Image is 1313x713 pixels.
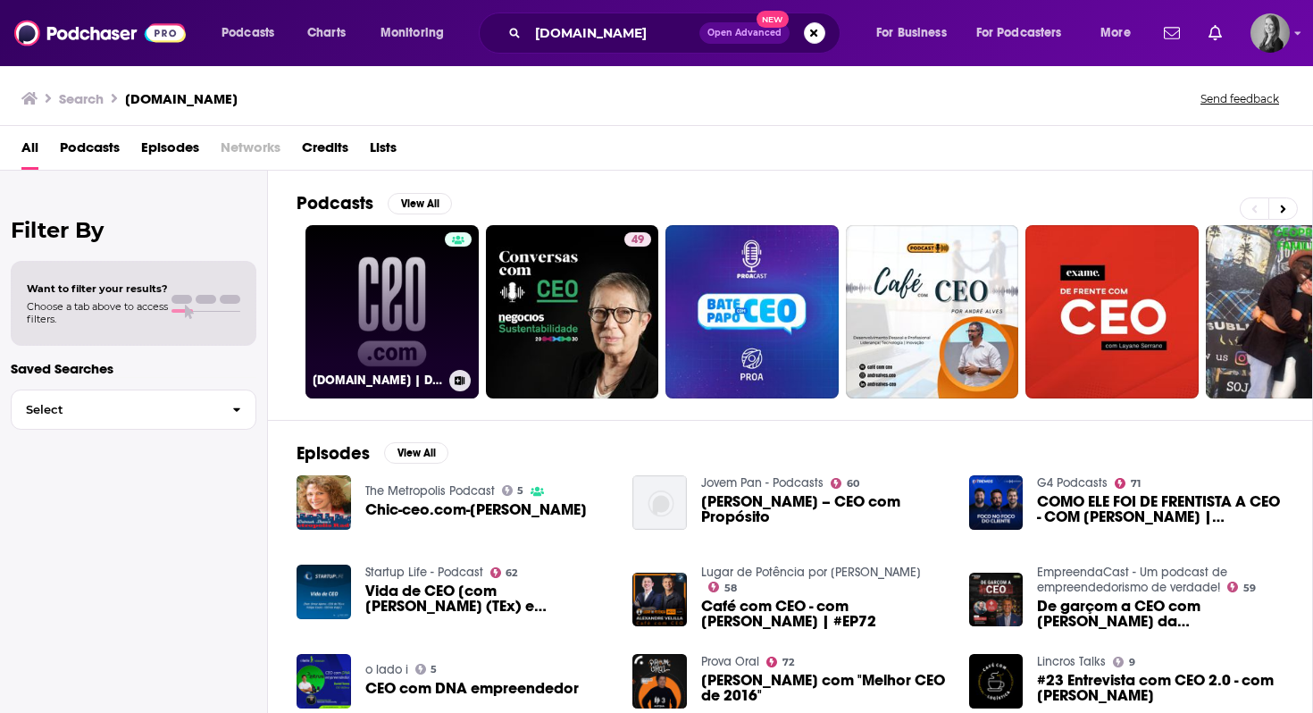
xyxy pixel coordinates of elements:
span: 9 [1129,658,1135,667]
span: Open Advanced [707,29,782,38]
a: [DOMAIN_NAME] | Dispatches from the frontiers of leadership [305,225,479,398]
span: For Business [876,21,947,46]
span: Café com CEO - com [PERSON_NAME] | #EP72 [701,599,948,629]
button: View All [384,442,448,464]
a: 72 [766,657,794,667]
a: #23 Entrevista com CEO 2.0 - com Gilson Chequetto [969,654,1024,709]
div: Search podcasts, credits, & more... [496,13,857,54]
button: Send feedback [1195,91,1284,106]
input: Search podcasts, credits, & more... [528,19,699,47]
a: Jovem Pan - Podcasts [701,475,824,491]
a: 60 [831,478,859,489]
span: Networks [221,133,280,170]
span: Monitoring [381,21,444,46]
a: The Metropolis Podcast [365,483,495,499]
button: Select [11,390,256,430]
span: 72 [782,658,794,667]
h3: [DOMAIN_NAME] [125,90,238,107]
h2: Filter By [11,217,256,243]
span: Choose a tab above to access filters. [27,300,168,325]
a: Vida de CEO [com Omar Ajame (TEx) e Fellipe Couto (Vulpi)] [297,565,351,619]
button: open menu [209,19,297,47]
a: Show notifications dropdown [1201,18,1229,48]
button: open menu [864,19,969,47]
a: #23 Entrevista com CEO 2.0 - com Gilson Chequetto [1037,673,1284,703]
a: 49 [624,232,651,247]
a: o lado i [365,662,408,677]
span: 5 [517,487,523,495]
a: 59 [1227,582,1256,592]
h3: Search [59,90,104,107]
a: G4 Podcasts [1037,475,1108,491]
span: 58 [724,584,737,592]
a: All [21,133,38,170]
span: Podcasts [222,21,274,46]
a: 71 [1115,478,1141,489]
span: Want to filter your results? [27,282,168,295]
a: Credits [302,133,348,170]
h3: [DOMAIN_NAME] | Dispatches from the frontiers of leadership [313,373,442,388]
span: New [757,11,789,28]
span: 59 [1243,584,1256,592]
a: Episodes [141,133,199,170]
a: Prova Oral [701,654,759,669]
span: For Podcasters [976,21,1062,46]
a: CEO com DNA empreendedor [365,681,579,696]
a: Lugar de Potência por Ricardo Basaglia [701,565,921,580]
a: 5 [415,664,438,675]
a: De garçom a CEO com Paulo Geremia da Di Paolo [1037,599,1284,629]
span: Vida de CEO [com [PERSON_NAME] (TEx) e [PERSON_NAME] ([PERSON_NAME])] [365,583,612,614]
img: Tânia Cosentino – CEO com Propósito [632,475,687,530]
img: Chic-ceo.com-Stephanie Burns [297,475,351,530]
img: COMO ELE FOI DE FRENTISTA A CEO - COM LAURENCE TATAREN | EXTREMOS [969,475,1024,530]
span: [PERSON_NAME] – CEO com Propósito [701,494,948,524]
a: 62 [490,567,518,578]
img: Podchaser - Follow, Share and Rate Podcasts [14,16,186,50]
a: Charts [296,19,356,47]
img: Frederico Rosa com "Melhor CEO de 2016" [632,654,687,709]
span: More [1100,21,1131,46]
a: Chic-ceo.com-Stephanie Burns [365,502,587,517]
p: Saved Searches [11,360,256,377]
button: Show profile menu [1250,13,1290,53]
a: EpisodesView All [297,442,448,465]
img: De garçom a CEO com Paulo Geremia da Di Paolo [969,573,1024,627]
span: 62 [506,569,517,577]
a: Lists [370,133,397,170]
a: Frederico Rosa com "Melhor CEO de 2016" [701,673,948,703]
h2: Episodes [297,442,370,465]
span: 49 [631,231,644,249]
img: CEO com DNA empreendedor [297,654,351,709]
a: Podcasts [60,133,120,170]
button: open menu [965,19,1088,47]
a: Lincros Talks [1037,654,1106,669]
button: Open AdvancedNew [699,22,790,44]
span: De garçom a CEO com [PERSON_NAME] da [PERSON_NAME] [1037,599,1284,629]
span: Select [12,404,218,415]
a: Vida de CEO [com Omar Ajame (TEx) e Fellipe Couto (Vulpi)] [365,583,612,614]
a: 9 [1113,657,1135,667]
a: 58 [708,582,737,592]
span: 5 [431,666,437,674]
span: Chic-ceo.com-[PERSON_NAME] [365,502,587,517]
span: COMO ELE FOI DE FRENTISTA A CEO - COM [PERSON_NAME] | EXTREMOS [1037,494,1284,524]
span: #23 Entrevista com CEO 2.0 - com [PERSON_NAME] [1037,673,1284,703]
span: Charts [307,21,346,46]
h2: Podcasts [297,192,373,214]
a: COMO ELE FOI DE FRENTISTA A CEO - COM LAURENCE TATAREN | EXTREMOS [1037,494,1284,524]
span: 60 [847,480,859,488]
a: 5 [502,485,524,496]
a: Café com CEO - com Alexandre Velilla | #EP72 [632,573,687,627]
a: Tânia Cosentino – CEO com Propósito [701,494,948,524]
